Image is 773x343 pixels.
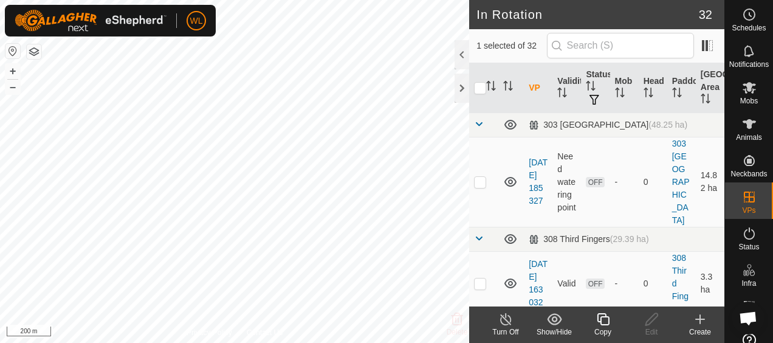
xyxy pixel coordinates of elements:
span: Heatmap [734,316,764,324]
img: Gallagher Logo [15,10,167,32]
span: Infra [741,280,756,287]
p-sorticon: Activate to sort [672,89,682,99]
th: Paddock [667,63,696,113]
span: 1 selected of 32 [476,40,546,52]
button: – [5,80,20,94]
span: (48.25 ha) [648,120,687,130]
div: Edit [627,327,676,338]
a: [DATE] 163032 [529,259,548,307]
span: (29.39 ha) [610,234,649,244]
div: Show/Hide [530,327,579,338]
td: 0 [639,137,667,227]
span: VPs [742,207,755,214]
th: Status [581,63,610,113]
div: - [615,277,634,290]
button: Map Layers [27,44,41,59]
td: Valid [552,251,581,316]
span: Notifications [729,61,769,68]
a: Privacy Policy [187,327,232,338]
button: + [5,64,20,78]
th: Mob [610,63,639,113]
p-sorticon: Activate to sort [701,95,710,105]
td: 0 [639,251,667,316]
div: - [615,176,634,189]
a: Open chat [732,302,764,334]
div: Copy [579,327,627,338]
p-sorticon: Activate to sort [503,83,513,92]
p-sorticon: Activate to sort [615,89,625,99]
th: VP [524,63,552,113]
th: [GEOGRAPHIC_DATA] Area [696,63,724,113]
span: OFF [586,279,604,289]
p-sorticon: Activate to sort [557,89,567,99]
p-sorticon: Activate to sort [644,89,653,99]
a: 308 Third Fingers [672,253,689,314]
div: 303 [GEOGRAPHIC_DATA] [529,120,687,130]
th: Validity [552,63,581,113]
div: Create [676,327,724,338]
th: Head [639,63,667,113]
button: Reset Map [5,44,20,58]
h2: In Rotation [476,7,699,22]
span: OFF [586,177,604,187]
a: Contact Us [247,327,283,338]
input: Search (S) [547,33,694,58]
span: Mobs [740,97,758,105]
td: 14.82 ha [696,137,724,227]
span: Schedules [732,24,766,32]
span: Status [738,243,759,251]
div: Turn Off [481,327,530,338]
p-sorticon: Activate to sort [586,83,596,92]
span: Animals [736,134,762,141]
td: 3.3 ha [696,251,724,316]
a: 303 [GEOGRAPHIC_DATA] [672,139,690,225]
a: [DATE] 185327 [529,158,548,206]
div: 308 Third Fingers [529,234,648,244]
td: Need watering point [552,137,581,227]
p-sorticon: Activate to sort [486,83,496,92]
span: WL [190,15,203,27]
span: 32 [699,5,712,24]
span: Neckbands [730,170,767,178]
